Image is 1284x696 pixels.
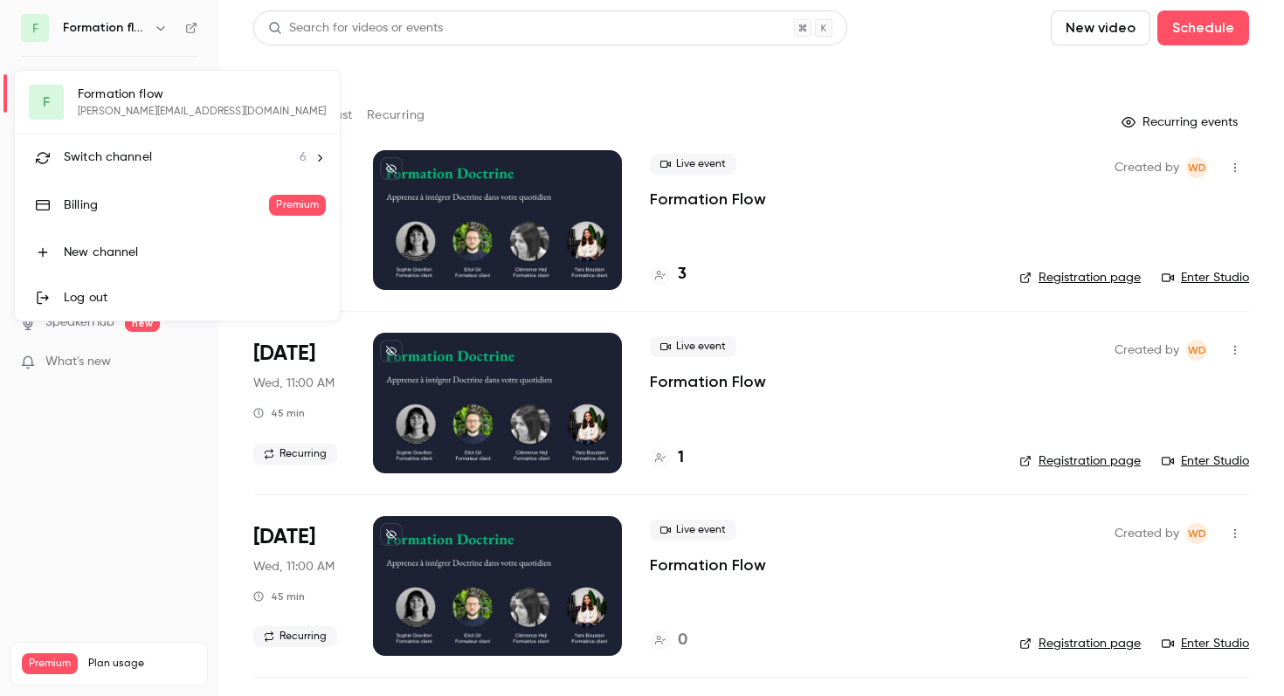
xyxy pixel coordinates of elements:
[64,196,269,214] div: Billing
[64,244,326,261] div: New channel
[269,195,326,216] span: Premium
[64,289,326,307] div: Log out
[300,148,307,167] span: 6
[64,148,152,167] span: Switch channel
